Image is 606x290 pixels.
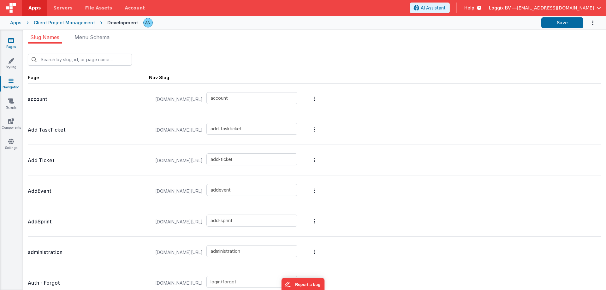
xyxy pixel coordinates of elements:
[310,239,319,264] button: Options
[310,117,319,142] button: Options
[541,17,583,28] button: Save
[464,5,474,11] span: Help
[28,217,149,226] p: AddSprint
[28,5,41,11] span: Apps
[151,210,206,234] span: [DOMAIN_NAME][URL]
[151,87,206,111] span: [DOMAIN_NAME][URL]
[151,149,206,173] span: [DOMAIN_NAME][URL]
[53,5,72,11] span: Servers
[34,20,95,26] div: Client Project Management
[410,3,450,13] button: AI Assistant
[206,245,297,257] input: Enter a slug name
[74,34,110,40] span: Menu Schema
[28,126,149,134] p: Add TaskTicket
[28,74,149,81] div: Page
[151,118,206,142] span: [DOMAIN_NAME][URL]
[489,5,601,11] button: Loggix BV — [EMAIL_ADDRESS][DOMAIN_NAME]
[583,16,596,29] button: Options
[28,156,149,165] p: Add Ticket
[144,18,152,27] img: f1d78738b441ccf0e1fcb79415a71bae
[310,147,319,173] button: Options
[206,276,297,288] input: Enter a slug name
[28,54,132,66] input: Search by slug, id, or page name ...
[206,215,297,227] input: Enter a slug name
[28,279,149,287] p: Auth - Forgot
[206,92,297,104] input: Enter a slug name
[517,5,594,11] span: [EMAIL_ADDRESS][DOMAIN_NAME]
[28,95,149,104] p: account
[149,74,169,81] div: Nav Slug
[206,123,297,135] input: Enter a slug name
[28,187,149,196] p: AddEvent
[10,20,21,26] div: Apps
[310,209,319,234] button: Options
[206,184,297,196] input: Enter a slug name
[30,34,59,40] span: Slug Names
[421,5,446,11] span: AI Assistant
[107,20,138,26] div: Development
[28,248,149,257] p: administration
[489,5,517,11] span: Loggix BV —
[310,178,319,203] button: Options
[85,5,112,11] span: File Assets
[151,240,206,264] span: [DOMAIN_NAME][URL]
[310,86,319,111] button: Options
[151,179,206,203] span: [DOMAIN_NAME][URL]
[206,153,297,165] input: Enter a slug name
